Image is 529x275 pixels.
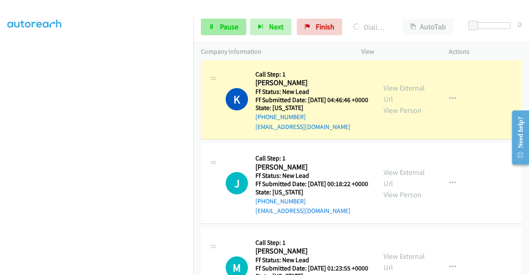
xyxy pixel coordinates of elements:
div: Delay between calls (in seconds) [472,22,510,29]
h5: Call Step: 1 [255,239,368,247]
p: Actions [449,47,522,57]
iframe: Resource Center [505,105,529,170]
h2: [PERSON_NAME] [255,78,366,88]
h5: Call Step: 1 [255,154,368,163]
div: 0 [518,19,522,30]
a: Finish [297,19,342,35]
h5: Ff Submitted Date: [DATE] 04:46:46 +0000 [255,96,368,104]
h2: [PERSON_NAME] [255,163,368,172]
p: View [361,47,434,57]
h5: Ff Status: New Lead [255,256,368,264]
h1: K [226,88,248,110]
h5: Ff Status: New Lead [255,172,368,180]
h5: Ff Submitted Date: [DATE] 00:18:22 +0000 [255,180,368,188]
button: AutoTab [403,19,454,35]
button: Next [250,19,291,35]
a: Pause [201,19,246,35]
a: View External Url [384,251,425,272]
a: View External Url [384,83,425,104]
a: View Person [384,105,422,115]
div: The call is yet to be attempted [226,172,248,194]
p: Dialing [PERSON_NAME] [353,22,388,33]
p: Company Information [201,47,346,57]
h5: State: [US_STATE] [255,188,368,196]
a: [PHONE_NUMBER] [255,113,306,121]
a: [EMAIL_ADDRESS][DOMAIN_NAME] [255,207,350,215]
a: View External Url [384,167,425,188]
span: Pause [220,22,238,31]
a: View Person [384,190,422,199]
a: [PHONE_NUMBER] [255,197,306,205]
span: Next [269,22,284,31]
h1: J [226,172,248,194]
h5: Ff Status: New Lead [255,88,368,96]
span: Finish [316,22,334,31]
a: [EMAIL_ADDRESS][DOMAIN_NAME] [255,123,350,131]
h5: Ff Submitted Date: [DATE] 01:23:55 +0000 [255,264,368,273]
h2: [PERSON_NAME] [255,246,368,256]
h5: State: [US_STATE] [255,104,368,112]
h5: Call Step: 1 [255,70,368,79]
